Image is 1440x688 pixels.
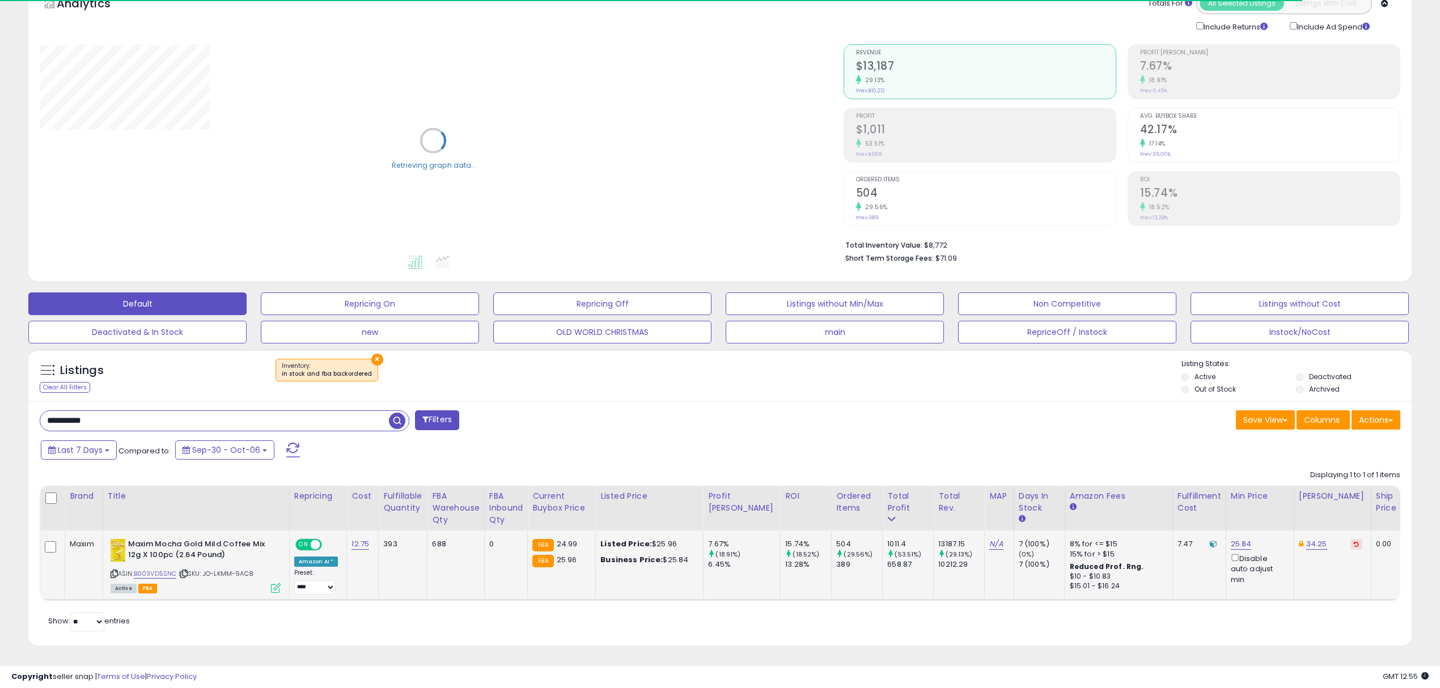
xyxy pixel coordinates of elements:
b: Short Term Storage Fees: [845,253,934,263]
span: OFF [320,540,338,550]
b: Reduced Prof. Rng. [1070,562,1144,571]
div: ROI [785,490,827,502]
label: Active [1195,372,1215,381]
button: × [371,354,383,366]
small: Prev: 36.00% [1140,151,1171,158]
div: Include Returns [1188,20,1281,33]
span: Avg. Buybox Share [1140,113,1400,120]
small: Prev: 6.45% [1140,87,1167,94]
div: 393 [383,539,418,549]
small: Prev: $10,212 [856,87,885,94]
span: Show: entries [48,615,130,626]
h2: 42.17% [1140,123,1400,138]
a: Terms of Use [97,671,145,682]
div: MAP [989,490,1009,502]
div: 7 (100%) [1019,539,1065,549]
small: 53.51% [861,139,885,148]
button: Listings without Cost [1191,292,1409,315]
span: All listings currently available for purchase on Amazon [111,584,137,593]
div: Days In Stock [1019,490,1060,514]
div: 688 [432,539,475,549]
a: Privacy Policy [147,671,197,682]
div: 658.87 [887,559,933,570]
div: [PERSON_NAME] [1299,490,1366,502]
small: (29.56%) [844,550,873,559]
div: 7 (100%) [1019,559,1065,570]
div: 10212.29 [938,559,984,570]
div: Ordered Items [836,490,878,514]
h2: 15.74% [1140,186,1400,202]
small: Days In Stock. [1019,514,1026,524]
b: Business Price: [600,554,663,565]
button: Columns [1297,410,1350,430]
div: 8% for <= $15 [1070,539,1164,549]
p: Listing States: [1181,359,1412,370]
button: Default [28,292,247,315]
div: Displaying 1 to 1 of 1 items [1310,470,1400,481]
h2: 504 [856,186,1116,202]
span: Inventory : [282,362,372,379]
li: $8,772 [845,237,1392,251]
small: FBA [532,539,553,551]
div: Repricing [294,490,342,502]
a: B003VD5SNC [134,569,177,579]
h2: $13,187 [856,60,1116,75]
div: 7.67% [708,539,780,549]
button: RepriceOff / Instock [958,321,1176,343]
div: Disable auto adjust min [1231,552,1285,585]
span: $71.09 [935,253,957,264]
span: Revenue [856,50,1116,56]
div: Profit [PERSON_NAME] [708,490,776,514]
button: Save View [1236,410,1295,430]
div: Amazon Fees [1070,490,1168,502]
button: Non Competitive [958,292,1176,315]
span: 2025-10-14 12:55 GMT [1383,671,1429,682]
div: 15.74% [785,539,831,549]
h2: $1,011 [856,123,1116,138]
div: Listed Price [600,490,698,502]
div: seller snap | | [11,672,197,682]
span: 25.96 [557,554,577,565]
button: new [261,321,479,343]
label: Archived [1309,384,1340,394]
button: main [726,321,944,343]
button: Actions [1352,410,1400,430]
div: Brand [70,490,98,502]
span: Compared to: [118,445,171,456]
div: 13.28% [785,559,831,570]
h5: Listings [60,363,104,379]
button: Listings without Min/Max [726,292,944,315]
div: $10 - $10.83 [1070,572,1164,581]
button: Filters [415,410,459,430]
div: Total Profit [887,490,929,514]
span: Profit [856,113,1116,120]
span: Columns [1304,414,1340,426]
div: 6.45% [708,559,780,570]
div: 7.47 [1178,539,1217,549]
button: OLD WORLD CHRISTMAS [493,321,711,343]
div: Min Price [1231,490,1289,502]
a: 25.84 [1231,538,1252,550]
label: Deactivated [1309,372,1352,381]
div: 0 [489,539,519,549]
span: FBA [138,584,158,593]
small: Prev: $659 [856,151,882,158]
div: $25.84 [600,555,694,565]
div: Current Buybox Price [532,490,591,514]
small: (53.51%) [895,550,921,559]
div: 0.00 [1376,539,1395,549]
div: FBA Warehouse Qty [432,490,479,526]
img: 41VDCl8t0oL._SL40_.jpg [111,539,125,562]
div: 389 [836,559,882,570]
div: Retrieving graph data.. [392,160,475,170]
span: Sep-30 - Oct-06 [192,444,260,456]
small: Prev: 13.28% [1140,214,1168,221]
button: Repricing On [261,292,479,315]
span: Ordered Items [856,177,1116,183]
button: Last 7 Days [41,440,117,460]
div: 15% for > $15 [1070,549,1164,559]
div: in stock and fba backordered [282,370,372,378]
div: Maxim [70,539,94,549]
small: (18.91%) [715,550,740,559]
button: Repricing Off [493,292,711,315]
